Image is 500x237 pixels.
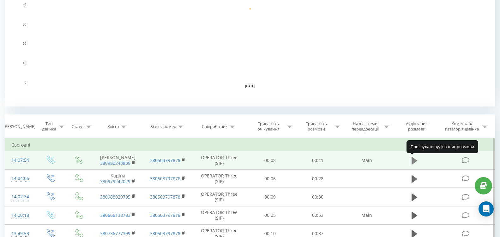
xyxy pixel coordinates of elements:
a: 380503797878 [150,157,180,163]
td: 00:30 [294,188,342,206]
td: Main [342,151,392,170]
div: Бізнес номер [150,124,176,129]
div: Назва схеми переадресації [348,121,382,132]
a: 380980243839 [100,160,130,166]
text: 0 [24,81,26,84]
td: 00:28 [294,170,342,188]
td: Main [342,206,392,224]
a: 380979242029 [100,178,130,184]
div: Тип дзвінка [41,121,57,132]
div: Статус [72,124,84,129]
text: 40 [23,3,27,7]
td: 00:53 [294,206,342,224]
text: 30 [23,23,27,26]
td: 00:05 [246,206,294,224]
div: 14:04:06 [11,172,29,185]
div: Клієнт [107,124,119,129]
td: 00:06 [246,170,294,188]
td: 00:09 [246,188,294,206]
div: Аудіозапис розмови [397,121,436,132]
div: [PERSON_NAME] [3,124,35,129]
td: Сьогодні [5,139,495,151]
td: OPERATOR Three (SIP) [192,170,246,188]
div: 14:07:54 [11,154,29,166]
a: 380666138783 [100,212,130,218]
a: 380503797878 [150,194,180,200]
td: [PERSON_NAME] [93,151,143,170]
a: 380988029795 [100,194,130,200]
div: Коментар/категорія дзвінка [443,121,480,132]
td: 00:41 [294,151,342,170]
td: OPERATOR Three (SIP) [192,188,246,206]
text: 20 [23,42,27,45]
a: 380736777399 [100,230,130,236]
a: 380503797878 [150,176,180,182]
text: 10 [23,61,27,65]
div: Співробітник [202,124,228,129]
a: 380503797878 [150,212,180,218]
text: [DATE] [245,84,255,88]
td: OPERATOR Three (SIP) [192,151,246,170]
td: 00:08 [246,151,294,170]
td: Каріна [93,170,143,188]
div: 14:00:18 [11,209,29,222]
a: 380503797878 [150,230,180,236]
div: 14:02:34 [11,191,29,203]
div: Open Intercom Messenger [479,201,494,217]
div: Тривалість розмови [300,121,333,132]
div: Прослухати аудіозапис розмови [407,140,478,153]
td: OPERATOR Three (SIP) [192,206,246,224]
div: Тривалість очікування [252,121,285,132]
